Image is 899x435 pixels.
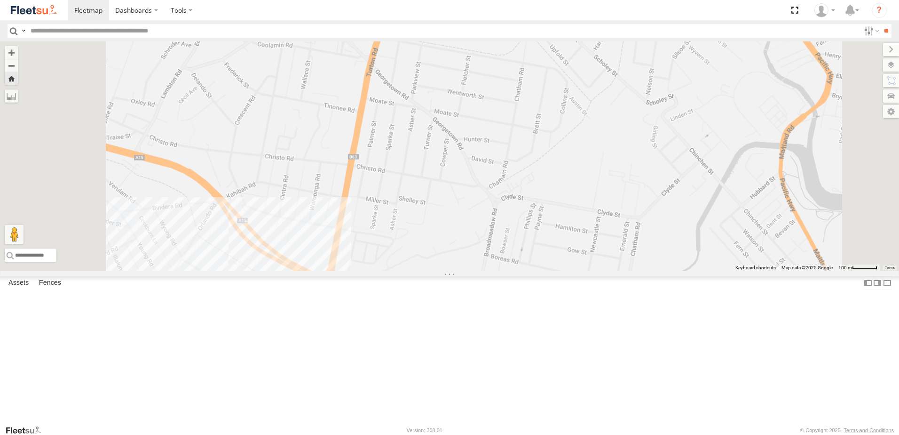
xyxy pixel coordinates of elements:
span: Map data ©2025 Google [781,265,833,270]
div: © Copyright 2025 - [800,427,894,433]
label: Dock Summary Table to the Right [873,276,882,290]
label: Hide Summary Table [883,276,892,290]
button: Zoom in [5,46,18,59]
button: Zoom Home [5,72,18,85]
div: James Cullen [811,3,838,17]
label: Dock Summary Table to the Left [863,276,873,290]
label: Measure [5,89,18,103]
label: Fences [34,276,66,290]
i: ? [872,3,887,18]
a: Terms (opens in new tab) [885,266,895,270]
a: Visit our Website [5,426,48,435]
button: Map Scale: 100 m per 50 pixels [836,265,880,271]
button: Keyboard shortcuts [735,265,776,271]
a: Terms and Conditions [844,427,894,433]
button: Zoom out [5,59,18,72]
div: Version: 308.01 [407,427,442,433]
label: Map Settings [883,105,899,118]
button: Drag Pegman onto the map to open Street View [5,225,24,244]
label: Assets [4,276,33,290]
span: 100 m [838,265,852,270]
img: fleetsu-logo-horizontal.svg [9,4,58,16]
label: Search Query [20,24,27,38]
label: Search Filter Options [860,24,881,38]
